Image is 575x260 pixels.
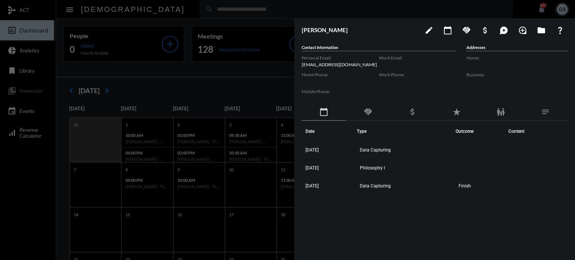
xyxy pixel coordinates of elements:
h3: [PERSON_NAME] [302,27,418,33]
mat-icon: loupe [518,26,527,35]
mat-icon: star_rate [452,107,461,116]
button: Add Commitment [459,22,474,37]
span: [DATE] [305,183,319,189]
label: Work Phone: [379,72,456,77]
mat-icon: edit [425,26,433,35]
mat-icon: calendar_today [443,26,452,35]
mat-icon: attach_money [481,26,490,35]
label: Work Email: [379,55,456,61]
span: Data Capturing [360,147,391,153]
mat-icon: handshake [462,26,471,35]
mat-icon: family_restroom [496,107,505,116]
button: Add Introduction [515,22,530,37]
button: edit person [422,22,436,37]
label: Business: [466,72,568,77]
button: Add Business [478,22,493,37]
mat-icon: maps_ugc [499,26,508,35]
button: What If? [553,22,568,37]
label: Mobile Phone: [302,89,379,94]
span: [DATE] [305,147,319,153]
mat-icon: calendar_today [319,107,328,116]
th: Content [505,121,568,142]
label: Home Phone: [302,72,379,77]
mat-icon: notes [541,107,550,116]
h5: Contact Information [302,45,456,51]
button: Add Mention [496,22,511,37]
p: [EMAIL_ADDRESS][DOMAIN_NAME] [302,62,379,67]
span: [DATE] [305,165,319,171]
mat-icon: attach_money [408,107,417,116]
label: Home: [466,55,568,61]
span: Philosophy I [360,165,385,171]
mat-icon: folder [537,26,546,35]
button: Add meeting [440,22,455,37]
mat-icon: handshake [363,107,372,116]
th: Outcome [456,121,505,142]
th: Type [357,121,456,142]
th: Date [302,121,357,142]
mat-icon: question_mark [556,26,565,35]
button: Archives [534,22,549,37]
span: Data Capturing [360,183,391,189]
label: Personal Email: [302,55,379,61]
span: Finish [459,183,471,189]
h5: Addresses [466,45,568,51]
